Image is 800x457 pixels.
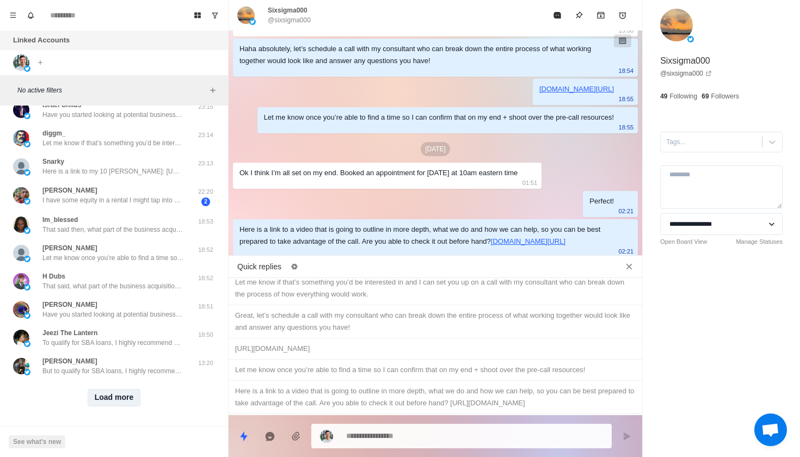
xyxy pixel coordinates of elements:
[13,273,29,289] img: picture
[88,389,141,406] button: Load more
[268,15,311,25] p: @sixsigma000
[320,430,333,443] img: picture
[546,4,568,26] button: Mark as read
[687,36,694,42] img: picture
[24,227,30,234] img: picture
[22,7,39,24] button: Notifications
[612,4,633,26] button: Add reminder
[568,4,590,26] button: Pin
[201,197,210,206] span: 2
[192,274,219,283] p: 18:52
[42,310,184,319] p: Have you started looking at potential businesses to acquire yet?
[660,237,707,246] a: Open Board View
[620,258,638,275] button: Close quick replies
[192,330,219,339] p: 18:50
[192,159,219,168] p: 23:13
[619,93,634,105] p: 18:55
[42,186,97,195] p: [PERSON_NAME]
[42,366,184,376] p: But to qualify for SBA loans, I highly recommend having a minimum of $25,000 liquid allocated for...
[239,43,614,67] div: Haha absolutely, let’s schedule a call with my consultant who can break down the entire process o...
[660,69,712,78] a: @sixsigma000
[239,224,614,248] div: Here is a link to a video that is going to outline in more depth, what we do and how we can help,...
[670,91,698,101] p: Following
[590,4,612,26] button: Archive
[522,177,538,189] p: 01:51
[711,91,739,101] p: Followers
[206,84,219,97] button: Add filters
[235,364,636,376] div: Let me know once you’re able to find a time so I can confirm that on my end + shoot over the pre-...
[736,237,783,246] a: Manage Statuses
[285,425,307,447] button: Add media
[237,261,281,273] p: Quick replies
[491,237,565,245] a: [DOMAIN_NAME][URL]
[235,385,636,409] div: Here is a link to a video that is going to outline in more depth, what we do and how we can help,...
[13,130,29,146] img: picture
[589,195,614,207] div: Perfect!
[24,65,30,72] img: picture
[616,425,638,447] button: Send message
[17,85,206,95] p: No active filters
[13,158,29,175] img: picture
[34,56,47,69] button: Add account
[619,24,634,36] p: 13:08
[235,343,636,355] div: [URL][DOMAIN_NAME]
[754,413,787,446] div: Open chat
[13,102,29,118] img: picture
[42,300,97,310] p: [PERSON_NAME]
[42,100,81,110] p: Israel Childs
[13,54,29,71] img: picture
[24,198,30,205] img: picture
[192,102,219,112] p: 23:15
[42,281,184,291] p: That said, what part of the business acquisitions process do you feel you’ll need the most guidan...
[660,54,710,67] p: Sixsigma000
[4,7,22,24] button: Menu
[42,157,64,166] p: Snarky
[13,217,29,233] img: picture
[24,369,30,375] img: picture
[233,425,255,447] button: Quick replies
[619,245,634,257] p: 02:21
[9,435,65,448] button: See what's new
[42,195,184,205] p: I have some equity in a rental I might tap into as rates lower
[189,7,206,24] button: Board View
[24,256,30,262] img: picture
[192,245,219,255] p: 18:52
[660,9,693,41] img: picture
[192,302,219,311] p: 18:51
[42,338,184,348] p: To qualify for SBA loans, I highly recommend having a minimum of $25,000 liquid allocated for the...
[42,110,184,120] p: Have you started looking at potential businesses to acquire?
[619,205,634,217] p: 02:21
[24,113,30,119] img: picture
[42,138,184,148] p: Let me know if that’s something you’d be interested in and I can set you up on a call with my con...
[42,225,184,234] p: That said then, what part of the business acquisitions process do you feel you’ll need the most g...
[42,215,78,225] p: Im_blessed
[619,65,634,77] p: 18:54
[259,425,281,447] button: Reply with AI
[42,166,184,176] p: Here is a link to my 10 [PERSON_NAME]: [URL][DOMAIN_NAME]
[42,271,65,281] p: H Dubs
[239,167,518,179] div: Ok I think I’m all set on my end. Booked an appointment for [DATE] at 10am eastern time
[24,141,30,147] img: picture
[421,142,450,156] p: [DATE]
[235,310,636,334] div: Great, let’s schedule a call with my consultant who can break down the entire process of what wor...
[539,85,614,93] a: [DOMAIN_NAME][URL]
[192,131,219,140] p: 23:14
[619,121,634,133] p: 18:55
[206,7,224,24] button: Show unread conversations
[192,187,219,196] p: 22:20
[24,312,30,319] img: picture
[42,356,97,366] p: [PERSON_NAME]
[24,341,30,347] img: picture
[24,284,30,291] img: picture
[13,187,29,203] img: picture
[264,112,614,123] div: Let me know once you’re able to find a time so I can confirm that on my end + shoot over the pre-...
[237,7,255,24] img: picture
[42,253,184,263] p: Let me know once you’re able to find a time so I can confirm that on my end + shoot over the pre-...
[13,358,29,374] img: picture
[13,35,70,46] p: Linked Accounts
[42,243,97,253] p: [PERSON_NAME]
[13,330,29,346] img: picture
[249,18,256,25] img: picture
[192,217,219,226] p: 18:53
[660,91,667,101] p: 49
